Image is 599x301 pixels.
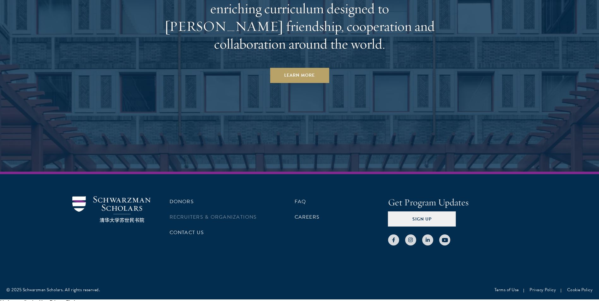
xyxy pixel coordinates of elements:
h4: Get Program Updates [388,196,527,209]
a: Careers [295,213,320,221]
a: Privacy Policy [530,286,556,293]
a: Recruiters & Organizations [170,213,257,221]
a: FAQ [295,198,306,205]
a: Donors [170,198,194,205]
a: Contact Us [170,229,204,236]
a: Terms of Use [494,286,519,293]
img: Schwarzman Scholars [72,196,151,222]
div: © 2025 Schwarzman Scholars. All rights reserved. [6,286,100,293]
a: Learn More [270,68,329,83]
button: Sign Up [388,211,456,227]
a: Cookie Policy [567,286,593,293]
